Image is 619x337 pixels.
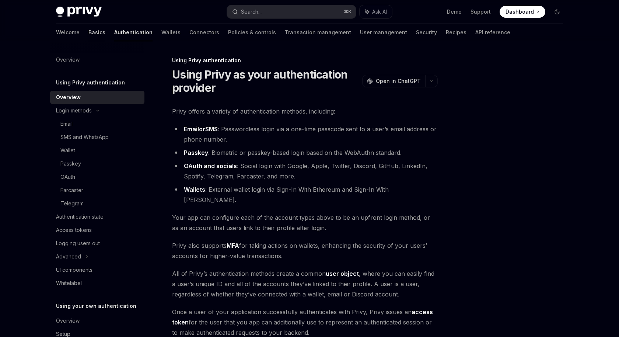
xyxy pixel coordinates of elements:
button: Search...⌘K [227,5,356,18]
div: Overview [56,93,81,102]
a: Transaction management [285,24,351,41]
span: Your app can configure each of the account types above to be an upfront login method, or as an ac... [172,212,438,233]
div: Wallet [60,146,75,155]
h5: Using Privy authentication [56,78,125,87]
div: Email [60,119,73,128]
li: : Social login with Google, Apple, Twitter, Discord, GitHub, LinkedIn, Spotify, Telegram, Farcast... [172,161,438,181]
span: All of Privy’s authentication methods create a common , where you can easily find a user’s unique... [172,268,438,299]
h1: Using Privy as your authentication provider [172,68,359,94]
a: Access tokens [50,223,144,237]
li: : Biometric or passkey-based login based on the WebAuthn standard. [172,147,438,158]
div: Login methods [56,106,92,115]
a: Authentication state [50,210,144,223]
div: UI components [56,265,92,274]
a: user object [326,270,359,278]
span: Open in ChatGPT [376,77,421,85]
div: Search... [241,7,262,16]
a: Logging users out [50,237,144,250]
div: Advanced [56,252,81,261]
a: Overview [50,314,144,327]
a: Passkey [184,149,208,157]
div: Telegram [60,199,84,208]
a: UI components [50,263,144,277]
span: ⌘ K [344,9,352,15]
span: Dashboard [506,8,534,15]
a: Security [416,24,437,41]
div: OAuth [60,173,75,181]
a: Whitelabel [50,277,144,290]
a: Policies & controls [228,24,276,41]
div: Using Privy authentication [172,57,438,64]
a: OAuth [50,170,144,184]
a: MFA [227,242,239,250]
div: Logging users out [56,239,100,248]
div: Whitelabel [56,279,82,288]
span: Privy offers a variety of authentication methods, including: [172,106,438,117]
div: Farcaster [60,186,83,195]
div: Access tokens [56,226,92,234]
a: Email [184,125,199,133]
a: Telegram [50,197,144,210]
a: Overview [50,91,144,104]
a: Welcome [56,24,80,41]
li: : External wallet login via Sign-In With Ethereum and Sign-In With [PERSON_NAME]. [172,184,438,205]
a: OAuth and socials [184,162,237,170]
li: : Passwordless login via a one-time passcode sent to a user’s email address or phone number. [172,124,438,145]
a: Email [50,117,144,131]
a: Farcaster [50,184,144,197]
span: Privy also supports for taking actions on wallets, enhancing the security of your users’ accounts... [172,240,438,261]
a: Dashboard [500,6,545,18]
div: Overview [56,316,80,325]
button: Ask AI [360,5,392,18]
a: Authentication [114,24,153,41]
a: SMS and WhatsApp [50,131,144,144]
a: Wallets [184,186,205,194]
div: Passkey [60,159,81,168]
a: Passkey [50,157,144,170]
button: Toggle dark mode [551,6,563,18]
a: User management [360,24,407,41]
a: Basics [88,24,105,41]
span: Ask AI [372,8,387,15]
img: dark logo [56,7,102,17]
a: Support [471,8,491,15]
div: SMS and WhatsApp [60,133,109,142]
div: Overview [56,55,80,64]
a: Wallet [50,144,144,157]
strong: or [184,125,218,133]
button: Open in ChatGPT [362,75,425,87]
a: Overview [50,53,144,66]
a: Recipes [446,24,466,41]
h5: Using your own authentication [56,302,136,310]
a: API reference [475,24,510,41]
a: SMS [205,125,218,133]
div: Authentication state [56,212,104,221]
a: Demo [447,8,462,15]
a: Wallets [161,24,181,41]
a: Connectors [189,24,219,41]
